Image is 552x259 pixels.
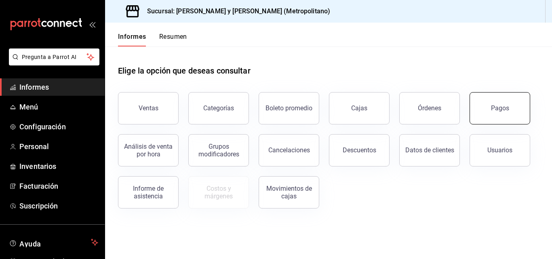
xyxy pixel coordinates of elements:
font: Inventarios [19,162,56,171]
button: Movimientos de cajas [259,176,319,208]
font: Suscripción [19,202,58,210]
font: Pregunta a Parrot AI [22,54,77,60]
button: abrir_cajón_menú [89,21,95,27]
button: Ventas [118,92,179,124]
font: Datos de clientes [405,146,454,154]
button: Informe de asistencia [118,176,179,208]
button: Contrata inventarios para ver este informe [188,176,249,208]
font: Sucursal: [PERSON_NAME] y [PERSON_NAME] (Metropolitano) [147,7,330,15]
font: Análisis de venta por hora [124,143,173,158]
font: Informe de asistencia [133,185,164,200]
button: Boleto promedio [259,92,319,124]
button: Grupos modificadores [188,134,249,166]
button: Cancelaciones [259,134,319,166]
font: Elige la opción que deseas consultar [118,66,251,76]
font: Informes [19,83,49,91]
font: Cajas [351,104,367,112]
font: Facturación [19,182,58,190]
font: Órdenes [418,104,441,112]
font: Ventas [139,104,158,112]
font: Movimientos de cajas [266,185,312,200]
button: Cajas [329,92,390,124]
font: Costos y márgenes [204,185,233,200]
font: Personal [19,142,49,151]
font: Categorías [203,104,234,112]
button: Pagos [470,92,530,124]
button: Datos de clientes [399,134,460,166]
button: Categorías [188,92,249,124]
font: Grupos modificadores [198,143,239,158]
font: Menú [19,103,38,111]
font: Resumen [159,33,187,40]
button: Usuarios [470,134,530,166]
button: Pregunta a Parrot AI [9,48,99,65]
font: Informes [118,33,146,40]
font: Boleto promedio [265,104,312,112]
font: Usuarios [487,146,512,154]
font: Cancelaciones [268,146,310,154]
font: Pagos [491,104,509,112]
button: Descuentos [329,134,390,166]
font: Ayuda [19,240,41,248]
button: Análisis de venta por hora [118,134,179,166]
button: Órdenes [399,92,460,124]
a: Pregunta a Parrot AI [6,59,99,67]
div: pestañas de navegación [118,32,187,46]
font: Descuentos [343,146,376,154]
font: Configuración [19,122,66,131]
